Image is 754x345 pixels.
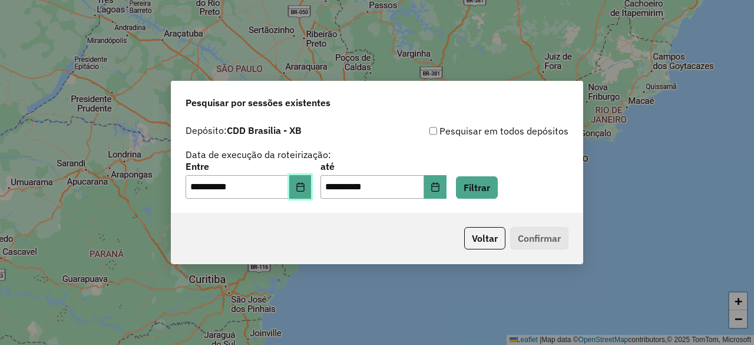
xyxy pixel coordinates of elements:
strong: CDD Brasilia - XB [227,124,302,136]
button: Filtrar [456,176,498,199]
label: Entre [186,159,311,173]
div: Pesquisar em todos depósitos [377,124,568,138]
label: Depósito: [186,123,302,137]
label: até [320,159,446,173]
span: Pesquisar por sessões existentes [186,96,330,110]
label: Data de execução da roteirização: [186,147,331,162]
button: Choose Date [289,175,312,199]
button: Choose Date [424,175,447,199]
button: Voltar [464,227,505,249]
